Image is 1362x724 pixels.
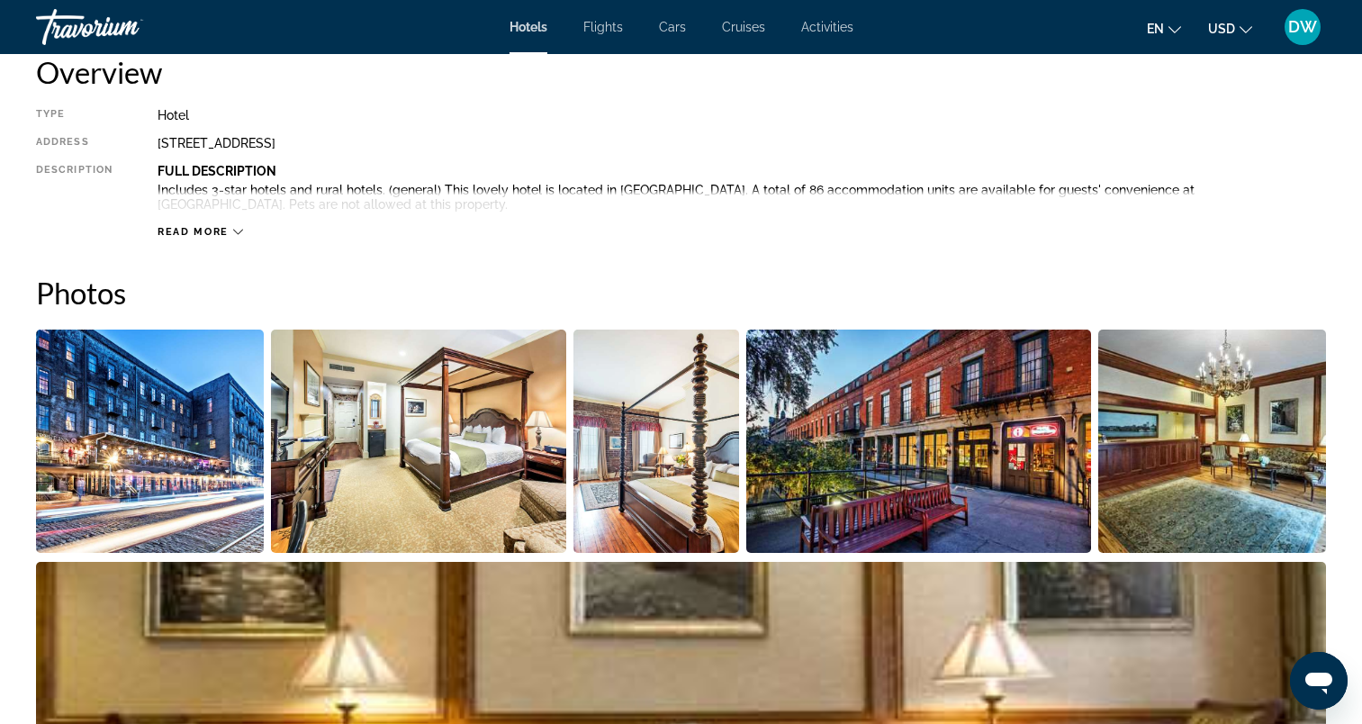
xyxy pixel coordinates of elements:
a: Cars [659,20,686,34]
button: Change currency [1208,15,1252,41]
button: Open full-screen image slider [1098,329,1326,554]
span: DW [1288,18,1317,36]
a: Hotels [510,20,547,34]
button: User Menu [1279,8,1326,46]
h2: Overview [36,54,1326,90]
h2: Photos [36,275,1326,311]
button: Open full-screen image slider [746,329,1091,554]
div: [STREET_ADDRESS] [158,136,1326,150]
div: Description [36,164,113,216]
a: Activities [801,20,853,34]
span: Read more [158,226,229,238]
iframe: Button to launch messaging window [1290,652,1348,710]
button: Open full-screen image slider [271,329,566,554]
span: USD [1208,22,1235,36]
a: Cruises [722,20,765,34]
div: Address [36,136,113,150]
button: Open full-screen image slider [573,329,738,554]
span: en [1147,22,1164,36]
button: Open full-screen image slider [36,329,264,554]
b: Full Description [158,164,276,178]
a: Travorium [36,4,216,50]
a: Flights [583,20,623,34]
div: Hotel [158,108,1326,122]
button: Read more [158,225,243,239]
button: Change language [1147,15,1181,41]
p: Includes 3-star hotels and rural hotels. (general) This lovely hotel is located in [GEOGRAPHIC_DA... [158,183,1326,212]
div: Type [36,108,113,122]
